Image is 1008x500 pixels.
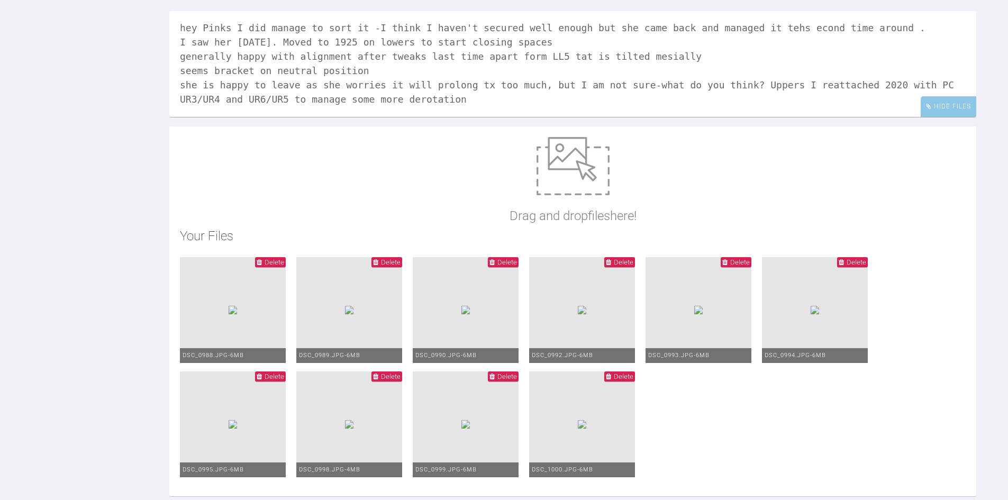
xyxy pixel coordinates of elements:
img: 3d74c9ed-b0e7-436a-9574-919efc1eb599 [229,420,237,429]
span: Delete [497,258,517,266]
img: 755246f2-37a9-4e1f-a162-bb388b4b6664 [578,420,586,429]
h2: Your Files [180,226,966,246]
span: DSC_0998.JPG - 4MB [299,466,360,473]
p: Drag and drop files here! [510,206,637,226]
span: DSC_1000.JPG - 6MB [532,466,593,473]
div: Hide Files [921,96,976,117]
img: 06e2610d-f3f8-46d9-8ba3-820851d6941d [461,306,470,314]
span: DSC_0989.JPG - 6MB [299,352,360,359]
span: Delete [265,372,284,380]
span: Delete [265,258,284,266]
span: DSC_0988.JPG - 6MB [183,352,244,359]
img: b51da2c7-8d52-4e21-aae7-5e1785a2d95a [694,306,703,314]
img: 18589cc2-344f-43c0-a494-1904133433db [811,306,819,314]
span: DSC_0993.JPG - 6MB [648,352,710,359]
span: Delete [497,372,517,380]
img: 51634600-95a6-4d15-b5d1-bc88c420d748 [461,420,470,429]
span: DSC_0992.JPG - 6MB [532,352,593,359]
span: Delete [847,258,866,266]
img: c5ae0ca6-bf86-4558-8f00-f80cd9033c92 [345,420,353,429]
span: DSC_0990.JPG - 6MB [415,352,477,359]
span: DSC_0999.JPG - 6MB [415,466,477,473]
span: Delete [614,258,633,266]
img: fa61b20f-4ef4-4643-94a2-475e8664768a [578,306,586,314]
textarea: hey Pinks I did manage to sort it -I think I haven't secured well enough but she came back and ma... [169,11,976,117]
img: e0dcd691-68eb-41a5-b163-7e93415b336f [345,306,353,314]
span: Delete [381,258,401,266]
span: Delete [730,258,750,266]
span: DSC_0995.JPG - 6MB [183,466,244,473]
img: 6601c4e6-0964-437b-9970-8d765f47416e [229,306,237,314]
span: Delete [614,372,633,380]
span: DSC_0994.JPG - 6MB [765,352,826,359]
span: Delete [381,372,401,380]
